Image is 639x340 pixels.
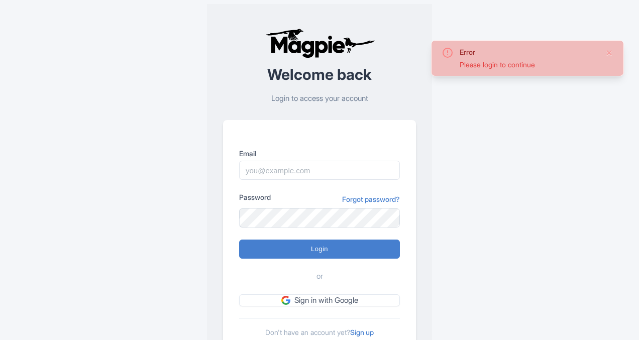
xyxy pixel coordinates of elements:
div: Error [460,47,597,57]
p: Login to access your account [223,93,416,104]
a: Sign up [350,328,374,336]
input: you@example.com [239,161,400,180]
label: Email [239,148,400,159]
input: Login [239,240,400,259]
img: logo-ab69f6fb50320c5b225c76a69d11143b.png [263,28,376,58]
a: Sign in with Google [239,294,400,307]
span: or [316,271,323,282]
div: Please login to continue [460,59,597,70]
a: Forgot password? [342,194,400,204]
h2: Welcome back [223,66,416,83]
label: Password [239,192,271,202]
button: Close [605,47,613,59]
img: google.svg [281,296,290,305]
